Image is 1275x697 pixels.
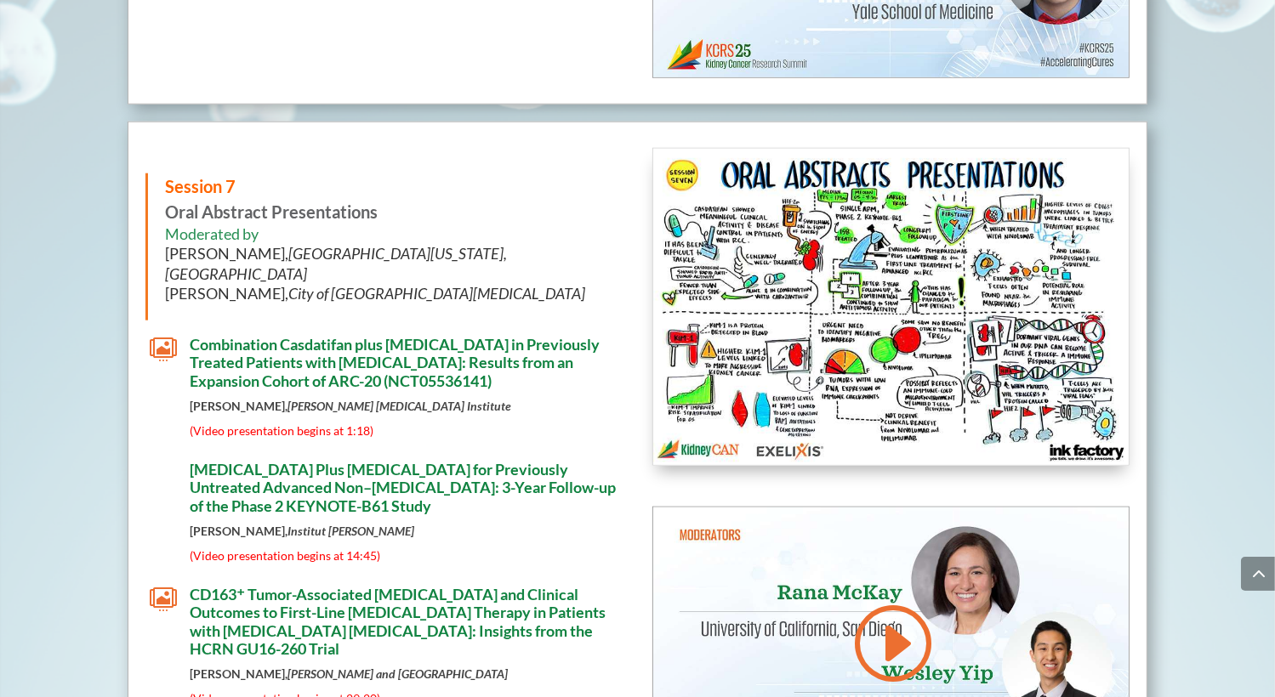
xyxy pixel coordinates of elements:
span: Combination Casdatifan plus [MEDICAL_DATA] in Previously Treated Patients with [MEDICAL_DATA]: Re... [191,335,601,390]
em: Institut [288,524,327,538]
em: [PERSON_NAME] and [GEOGRAPHIC_DATA] [288,666,509,681]
h6: Moderated by [165,224,606,313]
span: [PERSON_NAME], [165,284,585,303]
strong: [PERSON_NAME], [191,666,509,681]
span: [MEDICAL_DATA] Plus [MEDICAL_DATA] for Previously Untreated Advanced Non–[MEDICAL_DATA]: 3-Year F... [191,460,617,515]
img: KidneyCAN_Ink Factory_Board Session 7 [653,149,1129,466]
em: [GEOGRAPHIC_DATA][US_STATE], [GEOGRAPHIC_DATA] [165,244,507,282]
em: [PERSON_NAME] [329,524,415,538]
span: (Video presentation begins at 1:18) [191,423,374,438]
span:  [151,461,178,488]
strong: Oral Abstract Presentations [165,176,378,222]
span: (Video presentation begins at 14:45) [191,548,381,563]
em: [PERSON_NAME] [MEDICAL_DATA] Institute [288,399,512,413]
span: CD163⁺ Tumor-Associated [MEDICAL_DATA] and Clinical Outcomes to First-Line [MEDICAL_DATA] Therapy... [191,585,606,659]
em: City of [GEOGRAPHIC_DATA][MEDICAL_DATA] [288,284,585,303]
strong: [PERSON_NAME], [191,524,415,538]
span: Session 7 [165,176,236,196]
span:  [151,336,178,363]
span: [PERSON_NAME], [165,244,507,282]
strong: [PERSON_NAME], [191,399,512,413]
span:  [151,586,178,613]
